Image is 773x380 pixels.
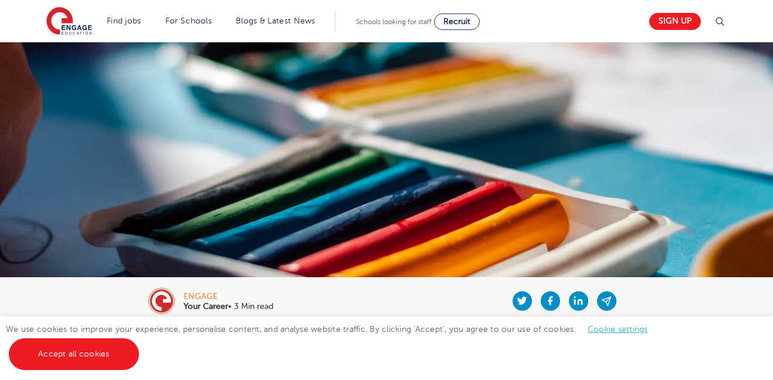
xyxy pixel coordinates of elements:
[356,18,432,26] span: Schools looking for staff
[443,17,470,26] span: Recruit
[165,16,212,25] a: For Schools
[649,13,701,30] a: Sign up
[184,292,273,301] div: engage
[236,16,316,25] a: Blogs & Latest News
[107,16,141,25] a: Find jobs
[6,325,660,358] span: We use cookies to improve your experience, personalise content, and analyse website traffic. By c...
[46,7,92,36] img: Engage Education
[9,338,139,370] a: Accept all cookies
[588,325,648,334] a: Cookie settings
[184,302,273,311] p: • 3 Min read
[434,14,480,30] a: Recruit
[184,302,228,311] b: Your Career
